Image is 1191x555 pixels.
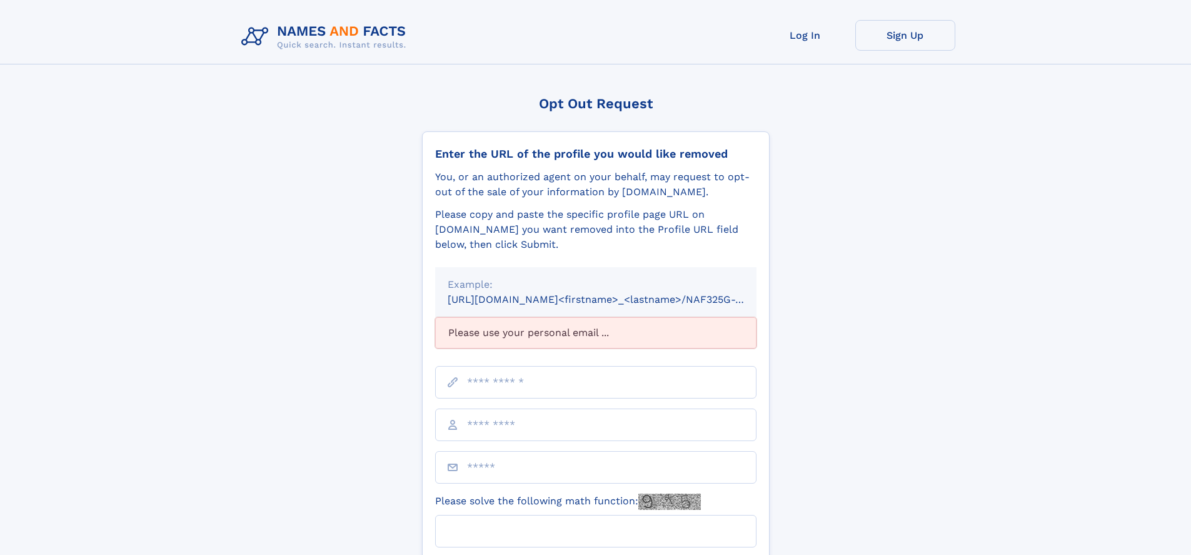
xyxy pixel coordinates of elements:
img: Logo Names and Facts [236,20,416,54]
a: Sign Up [855,20,955,51]
div: You, or an authorized agent on your behalf, may request to opt-out of the sale of your informatio... [435,170,756,200]
small: [URL][DOMAIN_NAME]<firstname>_<lastname>/NAF325G-xxxxxxxx [448,293,780,305]
div: Please copy and paste the specific profile page URL on [DOMAIN_NAME] you want removed into the Pr... [435,207,756,252]
div: Example: [448,277,744,292]
div: Please use your personal email ... [435,317,756,349]
div: Enter the URL of the profile you would like removed [435,147,756,161]
div: Opt Out Request [422,96,770,111]
a: Log In [755,20,855,51]
label: Please solve the following math function: [435,494,701,510]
